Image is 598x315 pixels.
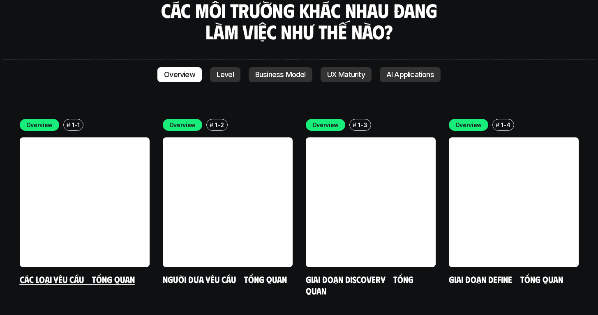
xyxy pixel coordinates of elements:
[327,71,365,79] p: UX Maturity
[496,122,499,128] h6: #
[306,274,416,296] a: Giai đoạn Discovery - Tổng quan
[255,71,306,79] p: Business Model
[67,122,70,128] h6: #
[26,121,53,129] p: Overview
[169,121,196,129] p: Overview
[455,121,482,129] p: Overview
[164,71,195,79] p: Overview
[20,274,135,285] a: Các loại yêu cầu - Tổng quan
[353,122,356,128] h6: #
[321,67,372,82] a: UX Maturity
[249,67,312,82] a: Business Model
[358,121,367,129] p: 1-3
[163,274,287,285] a: Người đưa yêu cầu - Tổng quan
[72,121,79,129] p: 1-1
[215,121,224,129] p: 1-2
[210,67,240,82] a: Level
[386,71,434,79] p: AI Applications
[380,67,441,82] a: AI Applications
[501,121,510,129] p: 1-4
[217,71,234,79] p: Level
[157,67,202,82] a: Overview
[210,122,213,128] h6: #
[312,121,339,129] p: Overview
[449,274,563,285] a: Giai đoạn Define - Tổng quan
